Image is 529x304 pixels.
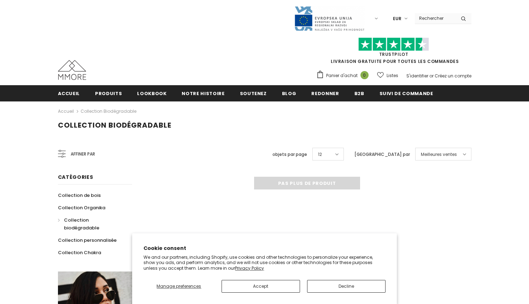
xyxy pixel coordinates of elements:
[58,60,86,80] img: Cas MMORE
[95,90,122,97] span: Produits
[58,214,124,234] a: Collection biodégradable
[58,249,101,256] span: Collection Chakra
[81,108,136,114] a: Collection biodégradable
[318,151,322,158] span: 12
[240,90,267,97] span: soutenez
[58,90,80,97] span: Accueil
[58,120,171,130] span: Collection biodégradable
[235,265,264,271] a: Privacy Policy
[58,85,80,101] a: Accueil
[157,283,201,289] span: Manage preferences
[316,41,471,64] span: LIVRAISON GRATUITE POUR TOUTES LES COMMANDES
[380,85,433,101] a: Suivi de commande
[360,71,369,79] span: 0
[307,280,386,293] button: Decline
[326,72,358,79] span: Panier d'achat
[182,85,224,101] a: Notre histoire
[380,90,433,97] span: Suivi de commande
[294,6,365,31] img: Javni Razpis
[64,217,99,231] span: Collection biodégradable
[95,85,122,101] a: Produits
[435,73,471,79] a: Créez un compte
[415,13,455,23] input: Search Site
[58,192,101,199] span: Collection de bois
[294,15,365,21] a: Javni Razpis
[358,37,429,51] img: Faites confiance aux étoiles pilotes
[272,151,307,158] label: objets par page
[282,85,296,101] a: Blog
[240,85,267,101] a: soutenez
[137,90,166,97] span: Lookbook
[182,90,224,97] span: Notre histoire
[143,255,386,271] p: We and our partners, including Shopify, use cookies and other technologies to personalize your ex...
[58,204,105,211] span: Collection Organika
[282,90,296,97] span: Blog
[354,90,364,97] span: B2B
[311,90,339,97] span: Redonner
[143,280,214,293] button: Manage preferences
[58,107,74,116] a: Accueil
[354,85,364,101] a: B2B
[58,234,117,246] a: Collection personnalisée
[379,51,408,57] a: TrustPilot
[58,246,101,259] a: Collection Chakra
[58,201,105,214] a: Collection Organika
[421,151,457,158] span: Meilleures ventes
[393,15,401,22] span: EUR
[311,85,339,101] a: Redonner
[429,73,434,79] span: or
[354,151,410,158] label: [GEOGRAPHIC_DATA] par
[316,70,372,81] a: Panier d'achat 0
[387,72,398,79] span: Listes
[143,245,386,252] h2: Cookie consent
[222,280,300,293] button: Accept
[377,69,398,82] a: Listes
[71,150,95,158] span: Affiner par
[406,73,428,79] a: S'identifier
[58,174,93,181] span: Catégories
[137,85,166,101] a: Lookbook
[58,237,117,244] span: Collection personnalisée
[58,189,101,201] a: Collection de bois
